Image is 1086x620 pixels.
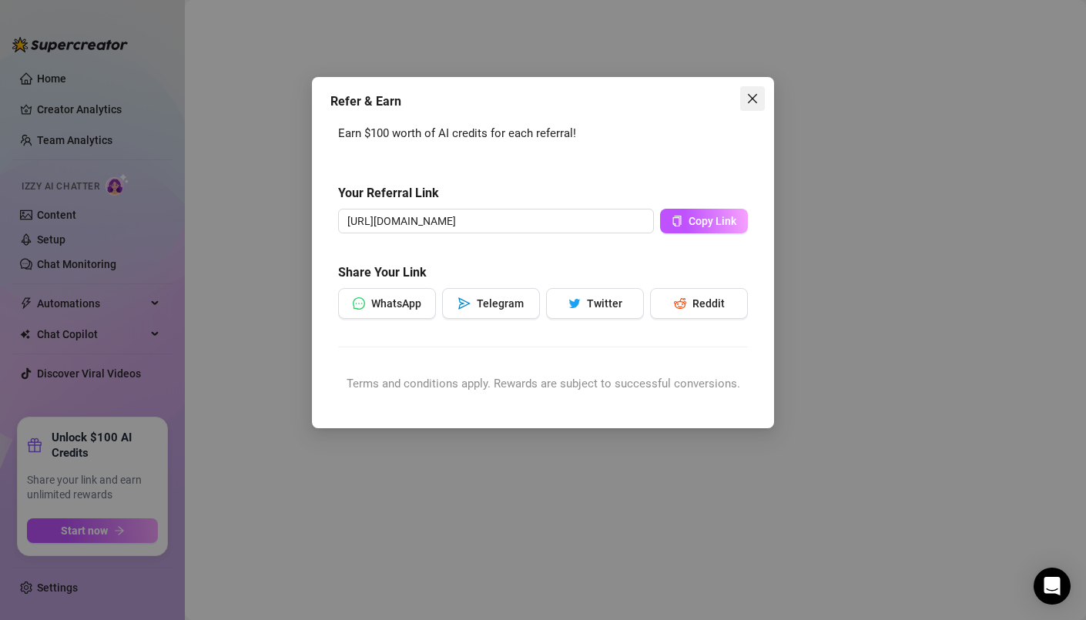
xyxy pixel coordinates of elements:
span: twitter [568,297,581,310]
div: Terms and conditions apply. Rewards are subject to successful conversions. [338,375,748,394]
span: reddit [674,297,686,310]
span: message [353,297,365,310]
span: Copy Link [689,215,736,227]
button: twitterTwitter [546,288,644,319]
button: Copy Link [660,209,748,233]
span: copy [672,216,682,226]
span: Close [740,92,765,105]
h5: Your Referral Link [338,184,748,203]
span: send [458,297,471,310]
button: redditReddit [650,288,748,319]
h5: Share Your Link [338,263,748,282]
div: Refer & Earn [330,92,756,111]
div: Open Intercom Messenger [1034,568,1071,605]
button: Close [740,86,765,111]
span: Telegram [477,297,524,310]
span: Reddit [692,297,725,310]
button: sendTelegram [442,288,540,319]
button: messageWhatsApp [338,288,436,319]
span: Twitter [587,297,622,310]
div: Earn $100 worth of AI credits for each referral! [338,125,748,143]
span: WhatsApp [371,297,421,310]
span: close [746,92,759,105]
